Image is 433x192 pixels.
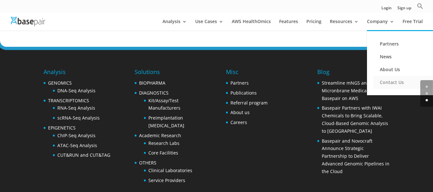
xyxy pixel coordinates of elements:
a: Company [367,19,394,30]
a: Partners [230,80,249,86]
h4: Misc [226,68,268,79]
img: Basepair [11,17,45,26]
a: Preimplantation [MEDICAL_DATA] [148,115,184,129]
a: ATAC-Seq Analysis [57,142,97,148]
a: AWS HealthOmics [232,19,271,30]
a: DIAGNOSTICS [139,90,169,96]
a: Login [381,6,392,13]
a: Free Trial [403,19,423,30]
a: Referral program [230,100,268,106]
a: TRANSCRIPTOMICS [48,97,89,104]
a: CUT&RUN and CUT&TAG [57,152,110,158]
svg: Search [417,3,423,9]
a: Kit/Assay/Test Manufacturers [148,97,180,111]
a: Careers [230,119,247,125]
a: Features [279,19,298,30]
h4: Solutions [135,68,207,79]
a: Basepair and Novocraft Announce Strategic Partnership to Deliver Advanced Genomic Pipelines in th... [322,138,389,174]
a: ChIP-Seq Analysis [57,132,96,138]
a: Search Icon Link [417,3,423,13]
a: Pricing [306,19,321,30]
a: Resources [330,19,359,30]
a: GENOMICS [48,80,72,86]
a: Analysis [162,19,187,30]
h4: Analysis [44,68,110,79]
a: Use Cases [195,19,223,30]
a: DNA-Seq Analysis [57,88,96,94]
a: Clinical Laboratories [148,167,192,173]
a: RNA-Seq Analysis [57,105,95,111]
a: About us [230,109,250,115]
a: EPIGENETICS [48,125,76,131]
a: Service Providers [148,177,185,183]
a: Academic Research [139,132,181,138]
a: 1 [426,92,428,95]
a: scRNA-Seq Analysis [57,115,100,121]
a: 0 [426,86,428,88]
h4: Blog [317,68,389,79]
a: 2 [426,99,428,101]
a: Streamline mNGS analysis with Micronbrane Medical and Basepair on AWS [322,80,389,101]
a: Sign up [397,6,411,13]
a: Basepair Partners with IWAI Chemicals to Bring Scalable, Cloud-Based Genomic Analysis to [GEOGRAP... [322,105,388,134]
a: Core Facilities [148,150,178,156]
a: OTHERS [139,160,156,166]
a: Research Labs [148,140,179,146]
a: BIOPHARMA [139,80,165,86]
a: Publications [230,90,257,96]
